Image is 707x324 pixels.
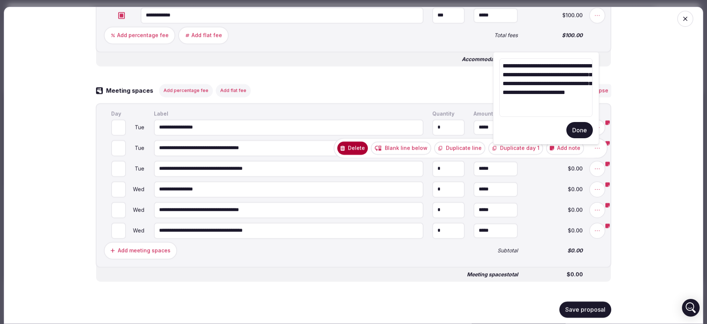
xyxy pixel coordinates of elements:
[467,272,518,277] span: Meeting spaces total
[104,241,177,259] button: Add meeting spaces
[117,31,169,39] div: Add percentage fee
[527,207,583,212] span: $0.00
[337,141,368,154] button: Delete
[462,56,518,62] span: Accommodations total
[472,109,519,118] div: Amount
[682,299,700,317] div: Open Intercom Messenger
[566,122,593,138] button: Done
[216,84,251,97] button: Add flat fee
[472,246,519,254] div: Subtotal
[127,166,145,171] div: Tue
[431,109,466,118] div: Quantity
[127,125,145,130] div: Tue
[527,32,583,38] span: $100.00
[110,109,147,118] div: Day
[103,86,161,95] h3: Meeting spaces
[546,141,584,154] button: Add note
[527,248,583,253] span: $0.00
[152,109,425,118] div: Label
[127,187,145,192] div: Wed
[559,302,611,318] button: Save proposal
[178,26,229,44] button: Add flat fee
[488,141,543,154] button: Duplicate day 1
[127,207,145,212] div: Wed
[191,31,222,39] div: Add flat fee
[127,145,145,150] div: Tue
[104,26,175,44] button: Add percentage fee
[527,187,583,192] span: $0.00
[527,166,583,171] span: $0.00
[159,84,213,97] button: Add percentage fee
[472,31,519,39] div: Total fees
[127,228,145,233] div: Wed
[371,141,431,154] button: Blank line below
[527,228,583,233] span: $0.00
[527,272,583,277] span: $0.00
[118,247,170,254] div: Add meeting spaces
[434,141,485,154] button: Duplicate line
